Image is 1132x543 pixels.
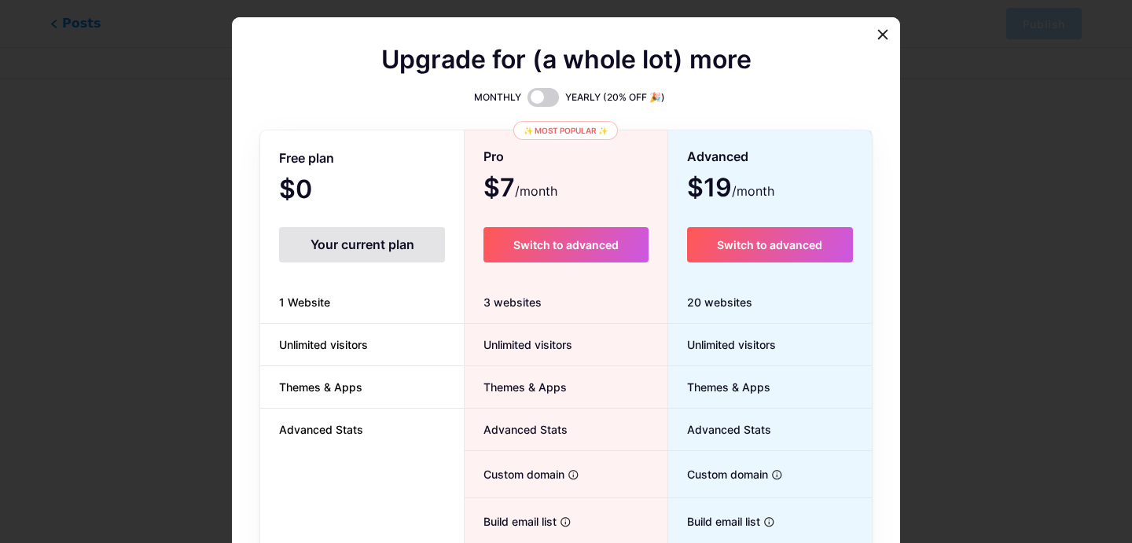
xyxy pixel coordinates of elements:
[465,336,572,353] span: Unlimited visitors
[668,281,872,324] div: 20 websites
[483,178,557,200] span: $7
[465,281,667,324] div: 3 websites
[513,121,618,140] div: ✨ Most popular ✨
[687,178,774,200] span: $19
[465,421,568,438] span: Advanced Stats
[474,90,521,105] span: MONTHLY
[483,227,648,262] button: Switch to advanced
[465,466,564,482] span: Custom domain
[732,182,774,200] span: /month
[260,379,381,395] span: Themes & Apps
[668,466,768,482] span: Custom domain
[668,336,776,353] span: Unlimited visitors
[279,145,334,172] span: Free plan
[513,238,619,251] span: Switch to advanced
[687,143,748,171] span: Advanced
[668,513,760,530] span: Build email list
[260,421,382,438] span: Advanced Stats
[687,227,853,262] button: Switch to advanced
[565,90,665,105] span: YEARLY (20% OFF 🎉)
[260,294,349,310] span: 1 Website
[668,379,770,395] span: Themes & Apps
[668,421,771,438] span: Advanced Stats
[515,182,557,200] span: /month
[279,180,355,202] span: $0
[717,238,822,251] span: Switch to advanced
[381,50,752,69] span: Upgrade for (a whole lot) more
[279,227,445,262] div: Your current plan
[465,513,557,530] span: Build email list
[260,336,387,353] span: Unlimited visitors
[483,143,504,171] span: Pro
[465,379,567,395] span: Themes & Apps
